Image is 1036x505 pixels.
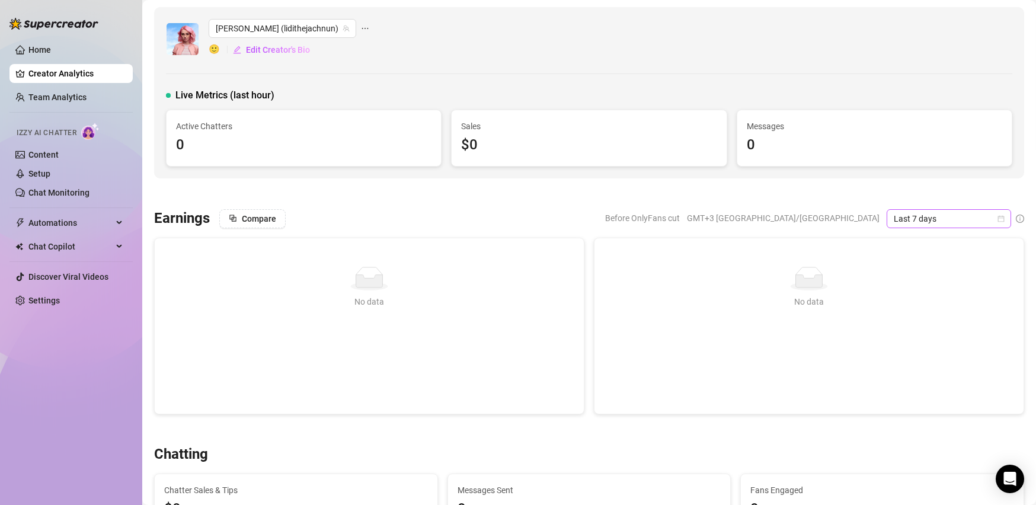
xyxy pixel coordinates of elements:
[361,19,369,38] span: ellipsis
[28,213,113,232] span: Automations
[15,242,23,251] img: Chat Copilot
[996,465,1024,493] div: Open Intercom Messenger
[167,23,199,55] img: Amanda
[28,188,89,197] a: Chat Monitoring
[176,120,431,133] span: Active Chatters
[28,64,123,83] a: Creator Analytics
[232,40,311,59] button: Edit Creator's Bio
[233,46,241,54] span: edit
[28,169,50,178] a: Setup
[28,296,60,305] a: Settings
[242,214,276,223] span: Compare
[219,209,286,228] button: Compare
[216,20,349,37] span: Amanda (lidithejachnun)
[169,295,570,308] div: No data
[1016,215,1024,223] span: info-circle
[461,134,717,156] div: $0
[609,295,1009,308] div: No data
[15,218,25,228] span: thunderbolt
[687,209,880,227] span: GMT+3 [GEOGRAPHIC_DATA]/[GEOGRAPHIC_DATA]
[605,209,680,227] span: Before OnlyFans cut
[343,25,350,32] span: team
[246,45,310,55] span: Edit Creator's Bio
[81,123,100,140] img: AI Chatter
[28,237,113,256] span: Chat Copilot
[176,134,431,156] div: 0
[28,45,51,55] a: Home
[209,43,232,57] span: 🙂
[28,150,59,159] a: Content
[747,120,1002,133] span: Messages
[461,120,717,133] span: Sales
[747,134,1002,156] div: 0
[17,127,76,139] span: Izzy AI Chatter
[997,215,1005,222] span: calendar
[28,92,87,102] a: Team Analytics
[229,214,237,222] span: block
[154,209,210,228] h3: Earnings
[458,484,721,497] span: Messages Sent
[164,484,428,497] span: Chatter Sales & Tips
[175,88,274,103] span: Live Metrics (last hour)
[9,18,98,30] img: logo-BBDzfeDw.svg
[894,210,1004,228] span: Last 7 days
[154,445,208,464] h3: Chatting
[28,272,108,282] a: Discover Viral Videos
[750,484,1014,497] span: Fans Engaged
